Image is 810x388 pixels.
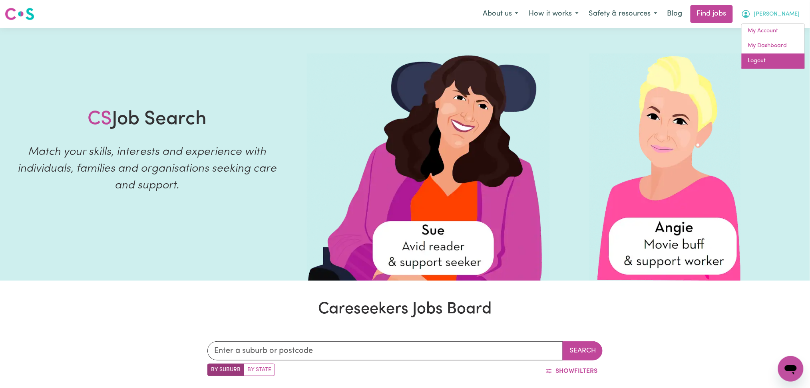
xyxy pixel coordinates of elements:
[742,38,805,53] a: My Dashboard
[742,24,805,39] a: My Account
[88,110,112,129] span: CS
[563,341,603,360] button: Search
[88,108,207,131] h1: Job Search
[10,144,285,194] p: Match your skills, interests and experience with individuals, families and organisations seeking ...
[5,5,34,23] a: Careseekers logo
[584,6,663,22] button: Safety & resources
[541,364,603,379] button: ShowFilters
[555,368,574,374] span: Show
[207,341,563,360] input: Enter a suburb or postcode
[778,356,804,382] iframe: Button to launch messaging window
[741,23,805,69] div: My Account
[663,5,687,23] a: Blog
[754,10,800,19] span: [PERSON_NAME]
[742,53,805,69] a: Logout
[736,6,805,22] button: My Account
[244,364,275,376] label: Search by state
[478,6,523,22] button: About us
[207,364,244,376] label: Search by suburb/post code
[523,6,584,22] button: How it works
[5,7,34,21] img: Careseekers logo
[691,5,733,23] a: Find jobs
